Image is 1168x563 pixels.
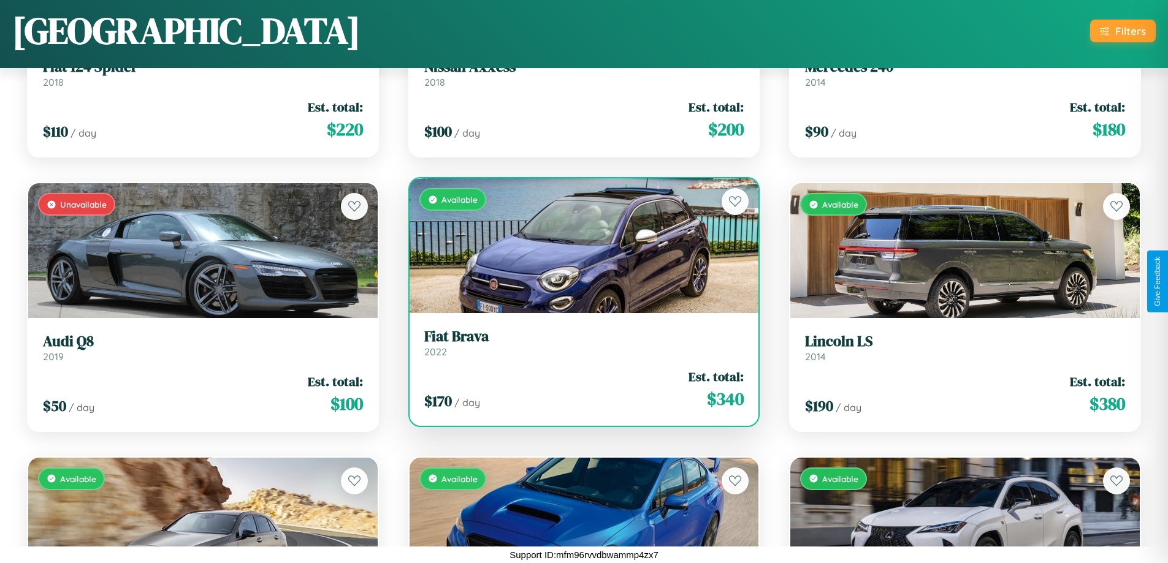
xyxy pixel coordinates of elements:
span: Available [441,194,478,205]
span: Est. total: [1070,372,1125,390]
a: Fiat 124 Spider2018 [43,58,363,88]
span: $ 110 [43,121,68,142]
span: 2014 [805,350,826,363]
span: 2022 [424,346,447,358]
span: Available [441,474,478,484]
span: Available [822,199,858,210]
a: Lincoln LS2014 [805,333,1125,363]
span: $ 90 [805,121,828,142]
span: $ 180 [1093,117,1125,142]
span: / day [831,127,857,139]
span: / day [454,127,480,139]
span: 2014 [805,76,826,88]
div: Give Feedback [1153,257,1162,306]
span: Est. total: [1070,98,1125,116]
span: Available [60,474,96,484]
span: $ 220 [327,117,363,142]
span: Available [822,474,858,484]
span: 2018 [424,76,445,88]
a: Audi Q82019 [43,333,363,363]
h3: Audi Q8 [43,333,363,350]
span: $ 380 [1090,391,1125,416]
span: / day [454,396,480,409]
span: $ 170 [424,391,452,411]
h1: [GEOGRAPHIC_DATA] [12,6,361,56]
span: Unavailable [60,199,107,210]
span: 2018 [43,76,64,88]
button: Filters [1090,20,1156,42]
span: Est. total: [308,372,363,390]
h3: Lincoln LS [805,333,1125,350]
span: Est. total: [689,368,744,385]
span: / day [71,127,96,139]
a: Nissan Axxess2018 [424,58,744,88]
a: Mercedes 2402014 [805,58,1125,88]
span: Est. total: [689,98,744,116]
span: $ 200 [708,117,744,142]
h3: Fiat Brava [424,328,744,346]
span: $ 340 [707,387,744,411]
p: Support ID: mfm96rvvdbwammp4zx7 [510,546,658,563]
span: $ 100 [330,391,363,416]
span: 2019 [43,350,64,363]
div: Filters [1115,25,1146,37]
span: $ 50 [43,396,66,416]
span: / day [836,401,861,414]
span: / day [69,401,94,414]
span: Est. total: [308,98,363,116]
span: $ 190 [805,396,833,416]
span: $ 100 [424,121,452,142]
a: Fiat Brava2022 [424,328,744,358]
